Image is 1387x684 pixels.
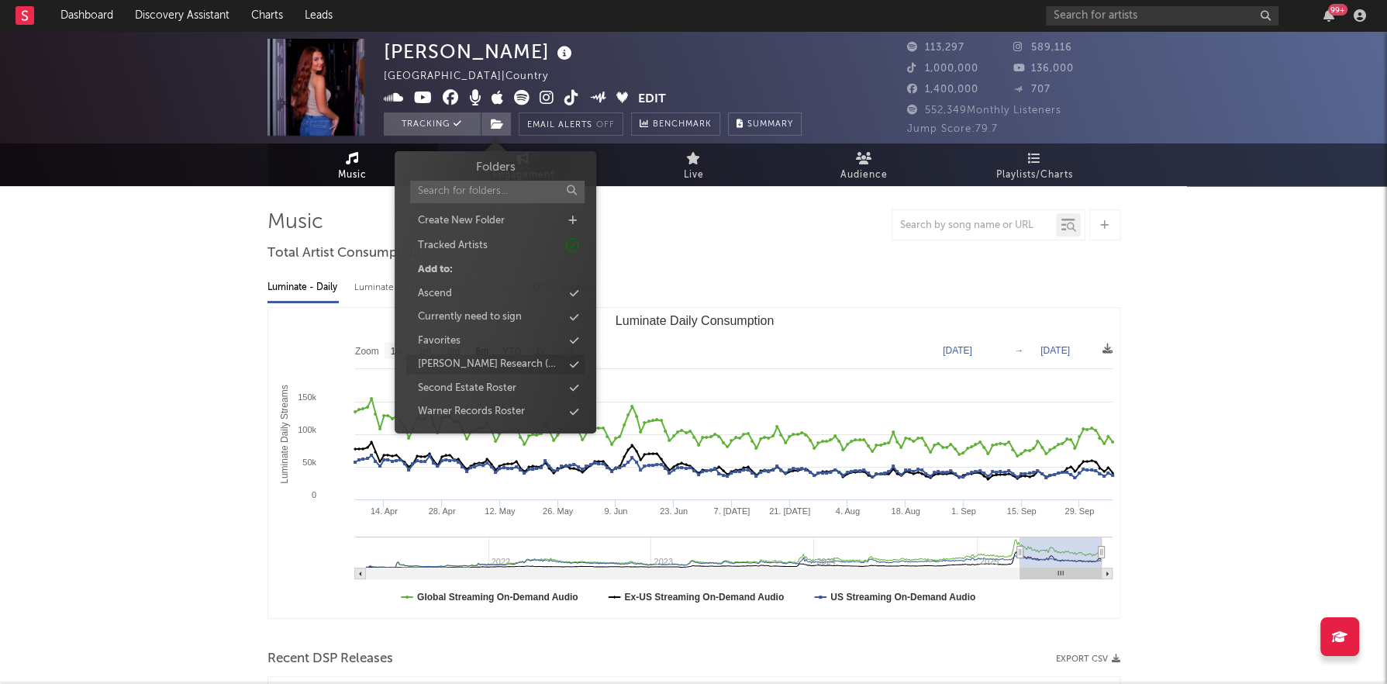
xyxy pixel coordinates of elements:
[907,124,998,134] span: Jump Score: 79.7
[417,592,578,603] text: Global Streaming On-Demand Audio
[1323,9,1334,22] button: 99+
[631,112,720,136] a: Benchmark
[728,112,802,136] button: Summary
[418,381,516,396] div: Second Estate Roster
[384,112,481,136] button: Tracking
[1056,655,1120,664] button: Export CSV
[267,244,421,263] span: Total Artist Consumption
[418,238,488,254] div: Tracked Artists
[892,219,1056,232] input: Search by song name or URL
[418,404,525,420] div: Warner Records Roster
[747,120,793,129] span: Summary
[278,385,289,483] text: Luminate Daily Streams
[418,333,461,349] div: Favorites
[943,345,972,356] text: [DATE]
[476,159,516,177] h3: Folders
[638,90,666,109] button: Edit
[907,105,1061,116] span: 552,349 Monthly Listeners
[653,116,712,134] span: Benchmark
[418,286,452,302] div: Ascend
[660,506,688,516] text: 23. Jun
[298,392,316,402] text: 150k
[1013,85,1051,95] span: 707
[370,506,397,516] text: 14. Apr
[384,39,576,64] div: [PERSON_NAME]
[1064,506,1094,516] text: 29. Sep
[267,143,438,186] a: Music
[428,506,455,516] text: 28. Apr
[543,506,574,516] text: 26. May
[390,346,402,357] text: 1w
[384,67,566,86] div: [GEOGRAPHIC_DATA] | Country
[624,592,784,603] text: Ex-US Streaming On-Demand Audio
[907,64,978,74] span: 1,000,000
[779,143,950,186] a: Audience
[1328,4,1347,16] div: 99 +
[596,121,615,130] em: Off
[1013,43,1072,53] span: 589,116
[355,346,379,357] text: Zoom
[769,506,810,516] text: 21. [DATE]
[418,309,522,325] div: Currently need to sign
[907,85,978,95] span: 1,400,000
[996,166,1073,185] span: Playlists/Charts
[268,308,1120,618] svg: Luminate Daily Consumption
[354,275,436,301] div: Luminate - Weekly
[298,425,316,434] text: 100k
[338,166,367,185] span: Music
[267,275,339,301] div: Luminate - Daily
[907,43,964,53] span: 113,297
[1046,6,1278,26] input: Search for artists
[1014,345,1023,356] text: →
[615,314,774,327] text: Luminate Daily Consumption
[950,143,1120,186] a: Playlists/Charts
[1013,64,1074,74] span: 136,000
[891,506,919,516] text: 18. Aug
[410,181,585,203] input: Search for folders...
[302,458,316,467] text: 50k
[951,506,975,516] text: 1. Sep
[840,166,888,185] span: Audience
[609,143,779,186] a: Live
[485,506,516,516] text: 12. May
[1006,506,1036,516] text: 15. Sep
[418,262,453,278] div: Add to:
[684,166,704,185] span: Live
[438,143,609,186] a: Engagement
[1040,345,1070,356] text: [DATE]
[835,506,859,516] text: 4. Aug
[519,112,623,136] button: Email AlertsOff
[311,490,316,499] text: 0
[604,506,627,516] text: 9. Jun
[830,592,975,603] text: US Streaming On-Demand Audio
[713,506,750,516] text: 7. [DATE]
[418,357,563,372] div: [PERSON_NAME] Research (NEW FINDS)
[267,650,393,668] span: Recent DSP Releases
[418,213,505,229] div: Create New Folder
